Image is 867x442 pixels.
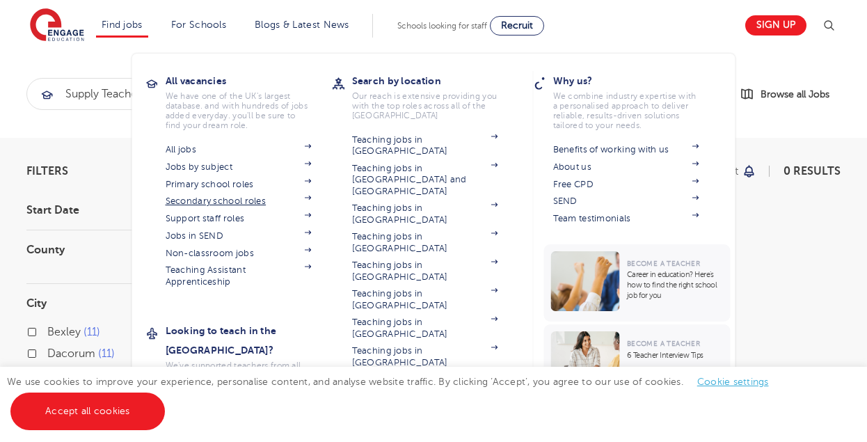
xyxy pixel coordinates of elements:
[352,91,498,120] p: Our reach is extensive providing you with the top roles across all of the [GEOGRAPHIC_DATA]
[627,269,724,301] p: Career in education? Here’s how to find the right school job for you
[30,8,84,43] img: Engage Education
[352,71,519,120] a: Search by locationOur reach is extensive providing you with the top roles across all of the [GEOG...
[544,244,734,322] a: Become a TeacherCareer in education? Here’s how to find the right school job for you
[352,345,498,368] a: Teaching jobs in [GEOGRAPHIC_DATA]
[501,20,533,31] span: Recruit
[166,265,312,287] a: Teaching Assistant Apprenticeship
[740,86,841,102] a: Browse all Jobs
[553,71,720,90] h3: Why us?
[102,19,143,30] a: Find jobs
[166,144,312,155] a: All jobs
[166,71,333,130] a: All vacanciesWe have one of the UK's largest database. and with hundreds of jobs added everyday. ...
[553,179,699,190] a: Free CPD
[352,163,498,197] a: Teaching jobs in [GEOGRAPHIC_DATA] and [GEOGRAPHIC_DATA]
[697,377,769,387] a: Cookie settings
[166,161,312,173] a: Jobs by subject
[784,165,841,177] span: 0 results
[553,161,699,173] a: About us
[544,324,734,398] a: Become a Teacher6 Teacher Interview Tips
[490,16,544,35] a: Recruit
[761,86,829,102] span: Browse all Jobs
[553,196,699,207] a: SEND
[553,213,699,224] a: Team testimonials
[627,260,700,267] span: Become a Teacher
[166,196,312,207] a: Secondary school roles
[166,361,312,419] p: We've supported teachers from all over the world to relocate to [GEOGRAPHIC_DATA] to teach - no m...
[745,15,806,35] a: Sign up
[47,326,56,335] input: Bexley 11
[352,260,498,283] a: Teaching jobs in [GEOGRAPHIC_DATA]
[10,393,165,430] a: Accept all cookies
[627,350,724,361] p: 6 Teacher Interview Tips
[397,21,487,31] span: Schools looking for staff
[26,166,68,177] span: Filters
[26,78,687,110] div: Submit
[352,317,498,340] a: Teaching jobs in [GEOGRAPHIC_DATA]
[352,288,498,311] a: Teaching jobs in [GEOGRAPHIC_DATA]
[352,134,498,157] a: Teaching jobs in [GEOGRAPHIC_DATA]
[98,347,115,360] span: 11
[553,144,699,155] a: Benefits of working with us
[352,203,498,226] a: Teaching jobs in [GEOGRAPHIC_DATA]
[352,231,498,254] a: Teaching jobs in [GEOGRAPHIC_DATA]
[166,71,333,90] h3: All vacancies
[26,298,180,309] h3: City
[47,347,95,360] span: Dacorum
[166,321,333,419] a: Looking to teach in the [GEOGRAPHIC_DATA]?We've supported teachers from all over the world to rel...
[7,377,783,416] span: We use cookies to improve your experience, personalise content, and analyse website traffic. By c...
[26,244,180,255] h3: County
[352,71,519,90] h3: Search by location
[83,326,100,338] span: 11
[166,230,312,242] a: Jobs in SEND
[255,19,349,30] a: Blogs & Latest News
[166,321,333,360] h3: Looking to teach in the [GEOGRAPHIC_DATA]?
[26,205,180,216] h3: Start Date
[171,19,226,30] a: For Schools
[47,326,81,338] span: Bexley
[553,71,720,130] a: Why us?We combine industry expertise with a personalised approach to deliver reliable, results-dr...
[166,91,312,130] p: We have one of the UK's largest database. and with hundreds of jobs added everyday. you'll be sur...
[166,213,312,224] a: Support staff roles
[47,347,56,356] input: Dacorum 11
[553,91,699,130] p: We combine industry expertise with a personalised approach to deliver reliable, results-driven so...
[166,179,312,190] a: Primary school roles
[627,340,700,347] span: Become a Teacher
[166,248,312,259] a: Non-classroom jobs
